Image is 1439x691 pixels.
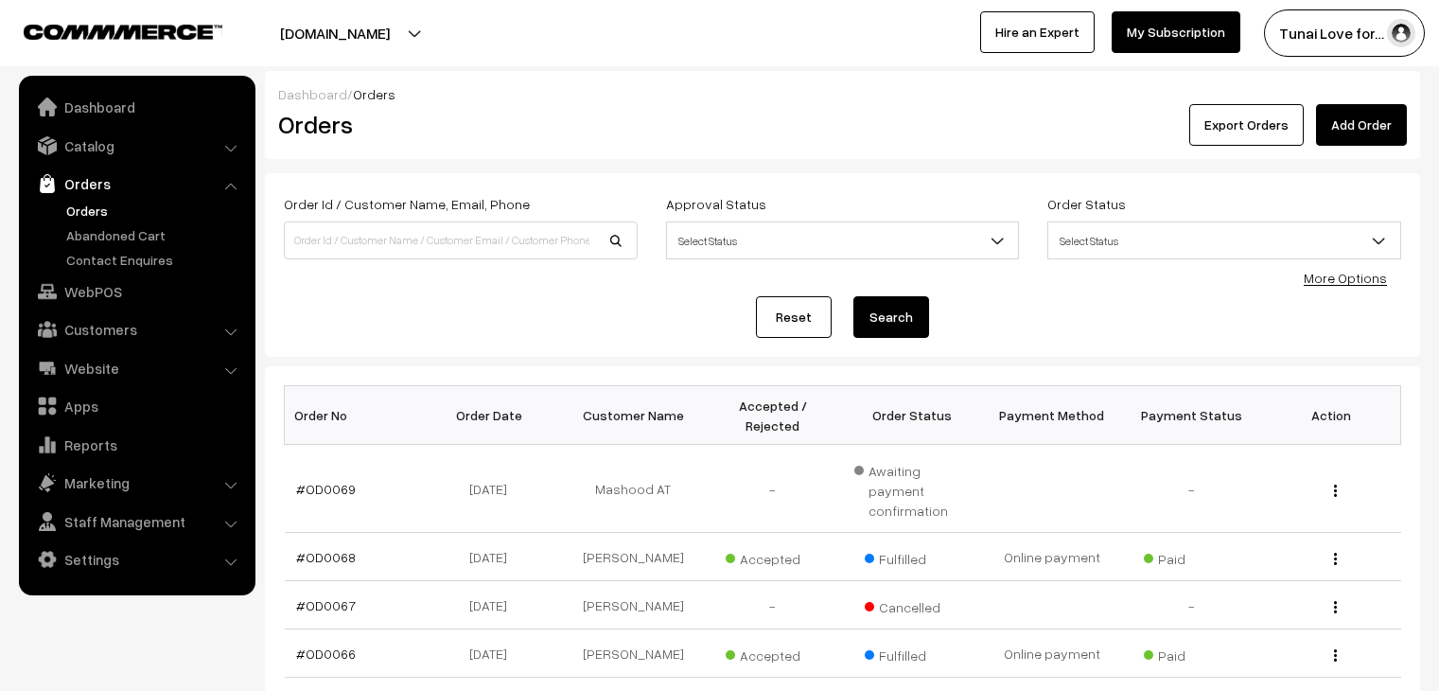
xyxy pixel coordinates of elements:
input: Order Id / Customer Name / Customer Email / Customer Phone [284,221,638,259]
td: [DATE] [424,445,564,533]
span: Accepted [726,641,820,665]
a: Orders [24,167,249,201]
a: Marketing [24,466,249,500]
a: Reports [24,428,249,462]
span: Fulfilled [865,641,959,665]
span: Orders [353,86,395,102]
a: #OD0068 [296,549,356,565]
a: Orders [61,201,249,221]
label: Order Id / Customer Name, Email, Phone [284,194,530,214]
td: Online payment [982,533,1122,581]
a: #OD0066 [296,646,356,662]
th: Customer Name [564,386,704,445]
img: user [1387,19,1415,47]
span: Paid [1144,544,1238,569]
a: Website [24,351,249,385]
span: Select Status [1047,221,1401,259]
a: Catalog [24,129,249,163]
td: - [1122,445,1262,533]
th: Order Date [424,386,564,445]
a: Customers [24,312,249,346]
td: Online payment [982,629,1122,678]
a: WebPOS [24,275,249,309]
button: Search [853,296,929,338]
td: [PERSON_NAME] [564,581,704,629]
img: Menu [1334,649,1337,662]
td: - [703,445,843,533]
span: Accepted [726,544,820,569]
td: [PERSON_NAME] [564,629,704,678]
label: Order Status [1047,194,1126,214]
button: Export Orders [1189,104,1304,146]
h2: Orders [278,110,636,139]
th: Payment Status [1122,386,1262,445]
a: Hire an Expert [980,11,1095,53]
a: Dashboard [24,90,249,124]
a: #OD0069 [296,481,356,497]
span: Select Status [666,221,1020,259]
a: Settings [24,542,249,576]
span: Cancelled [865,593,959,617]
span: Select Status [1048,224,1400,257]
a: Dashboard [278,86,347,102]
td: - [1122,581,1262,629]
img: Menu [1334,485,1337,497]
a: Add Order [1316,104,1407,146]
div: / [278,84,1407,104]
a: COMMMERCE [24,19,189,42]
a: My Subscription [1112,11,1240,53]
span: Awaiting payment confirmation [854,456,972,521]
span: Fulfilled [865,544,959,569]
a: Staff Management [24,505,249,539]
th: Order No [285,386,425,445]
img: Menu [1334,553,1337,565]
span: Paid [1144,641,1238,665]
a: Apps [24,389,249,423]
a: Abandoned Cart [61,225,249,245]
th: Order Status [843,386,983,445]
img: Menu [1334,601,1337,613]
a: #OD0067 [296,597,356,613]
td: [DATE] [424,629,564,678]
th: Accepted / Rejected [703,386,843,445]
td: Mashood AT [564,445,704,533]
td: - [703,581,843,629]
label: Approval Status [666,194,766,214]
td: [DATE] [424,533,564,581]
a: More Options [1304,270,1387,286]
a: Reset [756,296,832,338]
img: COMMMERCE [24,25,222,39]
button: Tunai Love for… [1264,9,1425,57]
th: Action [1261,386,1401,445]
a: Contact Enquires [61,250,249,270]
span: Select Status [667,224,1019,257]
th: Payment Method [982,386,1122,445]
td: [DATE] [424,581,564,629]
td: [PERSON_NAME] [564,533,704,581]
button: [DOMAIN_NAME] [214,9,456,57]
